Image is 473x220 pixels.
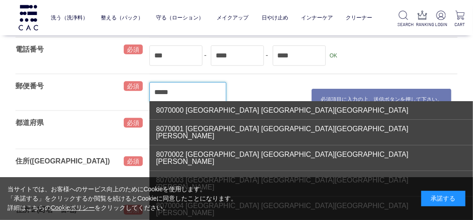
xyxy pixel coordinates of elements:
[454,11,466,28] a: CART
[328,50,339,61] div: OK
[149,101,473,120] span: 8070000 [GEOGRAPHIC_DATA] [GEOGRAPHIC_DATA][GEOGRAPHIC_DATA]
[156,8,204,27] a: 守る（ローション）
[149,145,473,171] span: 8070002 [GEOGRAPHIC_DATA] [GEOGRAPHIC_DATA][GEOGRAPHIC_DATA] [PERSON_NAME]
[217,8,249,27] a: メイクアップ
[8,185,237,212] div: 当サイトでは、お客様へのサービス向上のためにCookieを使用します。 「承諾する」をクリックするか閲覧を続けるとCookieに同意したことになります。 詳細はこちらの をクリックしてください。
[17,5,39,30] img: logo
[421,191,465,206] div: 承諾する
[397,11,409,28] a: SEARCH
[301,8,333,27] a: インナーケア
[311,88,452,118] div: 必須項目に入力の上、送信ボタンを押して下さい。 入力が必要な項目は、残り 件です。
[435,21,447,28] p: LOGIN
[346,8,372,27] a: クリーナー
[262,8,288,27] a: 日やけ止め
[15,119,44,126] label: 都道府県
[51,8,88,27] a: 洗う（洗浄料）
[15,157,110,165] label: 住所([GEOGRAPHIC_DATA])
[15,46,44,53] label: 電話番号
[397,21,409,28] p: SEARCH
[416,11,428,28] a: RANKING
[149,51,339,59] span: - -
[435,11,447,28] a: LOGIN
[101,8,143,27] a: 整える（パック）
[149,120,473,145] span: 8070001 [GEOGRAPHIC_DATA] [GEOGRAPHIC_DATA][GEOGRAPHIC_DATA] [PERSON_NAME]
[454,21,466,28] p: CART
[51,204,95,211] a: Cookieポリシー
[149,171,473,197] span: 8070003 [GEOGRAPHIC_DATA] [GEOGRAPHIC_DATA][GEOGRAPHIC_DATA] [PERSON_NAME]
[15,82,44,90] label: 郵便番号
[416,21,428,28] p: RANKING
